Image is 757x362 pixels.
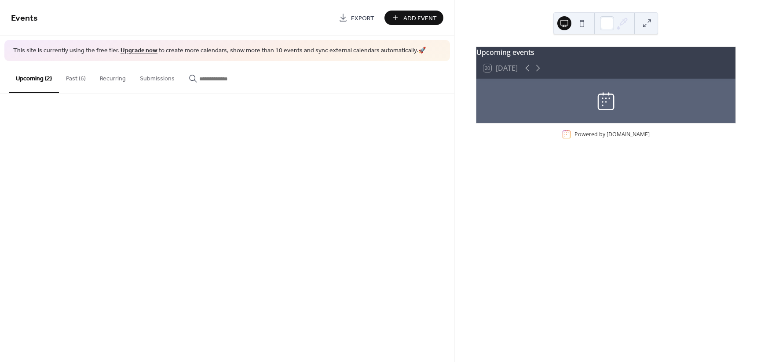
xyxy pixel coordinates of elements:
[351,14,374,23] span: Export
[476,47,735,58] div: Upcoming events
[11,10,38,27] span: Events
[403,14,437,23] span: Add Event
[574,130,650,138] div: Powered by
[59,61,93,92] button: Past (6)
[93,61,133,92] button: Recurring
[13,47,426,55] span: This site is currently using the free tier. to create more calendars, show more than 10 events an...
[607,130,650,138] a: [DOMAIN_NAME]
[384,11,443,25] button: Add Event
[133,61,182,92] button: Submissions
[121,45,157,57] a: Upgrade now
[332,11,381,25] a: Export
[9,61,59,93] button: Upcoming (2)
